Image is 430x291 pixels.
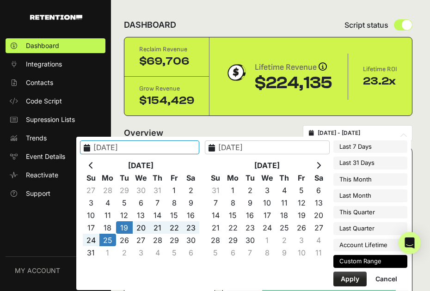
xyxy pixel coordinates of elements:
a: Event Details [6,149,105,164]
th: Mo [224,171,241,184]
div: Open Intercom Messenger [399,232,421,254]
td: 4 [276,184,293,196]
td: 12 [116,209,133,221]
th: Sa [183,171,199,184]
td: 2 [276,234,293,246]
td: 1 [258,234,276,246]
li: Custom Range [333,255,407,268]
td: 21 [149,221,166,234]
td: 11 [99,209,116,221]
img: dollar-coin-05c43ed7efb7bc0c12610022525b4bbbb207c7efeef5aecc26f025e68dcafac9.png [224,61,247,84]
th: We [258,171,276,184]
td: 2 [241,184,258,196]
td: 15 [224,209,241,221]
li: This Month [333,173,407,186]
td: 4 [310,234,327,246]
td: 24 [83,234,99,246]
td: 25 [99,234,116,246]
td: 7 [241,246,258,259]
td: 23 [183,221,199,234]
h2: Overview [124,127,163,139]
td: 19 [293,209,310,221]
td: 3 [293,234,310,246]
span: Dashboard [26,41,59,50]
th: Th [276,171,293,184]
span: Trends [26,133,47,143]
td: 4 [99,196,116,209]
td: 28 [99,184,116,196]
td: 9 [241,196,258,209]
td: 13 [133,209,149,221]
div: $69,706 [139,54,194,69]
span: Integrations [26,60,62,69]
td: 21 [207,221,224,234]
td: 6 [310,184,327,196]
td: 8 [258,246,276,259]
td: 6 [133,196,149,209]
td: 6 [183,246,199,259]
li: This Quarter [333,206,407,219]
td: 9 [183,196,199,209]
td: 10 [83,209,99,221]
td: 30 [133,184,149,196]
td: 25 [276,221,293,234]
th: Tu [116,171,133,184]
td: 26 [116,234,133,246]
th: Sa [310,171,327,184]
span: MY ACCOUNT [15,266,60,275]
td: 12 [293,196,310,209]
a: Contacts [6,75,105,90]
td: 20 [133,221,149,234]
th: [DATE] [224,159,310,171]
td: 1 [224,184,241,196]
td: 30 [183,234,199,246]
span: Contacts [26,78,53,87]
th: Mo [99,171,116,184]
td: 16 [241,209,258,221]
td: 2 [116,246,133,259]
span: Event Details [26,152,65,161]
td: 2 [183,184,199,196]
td: 15 [166,209,183,221]
td: 17 [258,209,276,221]
li: Last 7 Days [333,140,407,153]
span: Supression Lists [26,115,75,124]
td: 31 [83,246,99,259]
div: Reclaim Revenue [139,45,194,54]
td: 19 [116,221,133,234]
h2: DASHBOARD [124,18,176,31]
td: 3 [133,246,149,259]
a: Code Script [6,94,105,109]
span: Support [26,189,50,198]
td: 30 [241,234,258,246]
td: 16 [183,209,199,221]
a: Supression Lists [6,112,105,127]
td: 9 [276,246,293,259]
td: 29 [116,184,133,196]
td: 13 [310,196,327,209]
td: 31 [207,184,224,196]
th: Fr [166,171,183,184]
td: 26 [293,221,310,234]
img: Retention.com [30,15,82,20]
td: 14 [149,209,166,221]
td: 29 [166,234,183,246]
td: 1 [99,246,116,259]
td: 7 [149,196,166,209]
td: 8 [166,196,183,209]
div: Grow Revenue [139,84,194,93]
td: 6 [224,246,241,259]
td: 31 [149,184,166,196]
td: 17 [83,221,99,234]
td: 28 [207,234,224,246]
td: 10 [293,246,310,259]
th: We [133,171,149,184]
button: Apply [333,272,367,286]
td: 20 [310,209,327,221]
span: Reactivate [26,170,58,180]
span: Script status [344,19,388,30]
a: Dashboard [6,38,105,53]
a: MY ACCOUNT [6,256,105,285]
td: 27 [133,234,149,246]
td: 11 [310,246,327,259]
